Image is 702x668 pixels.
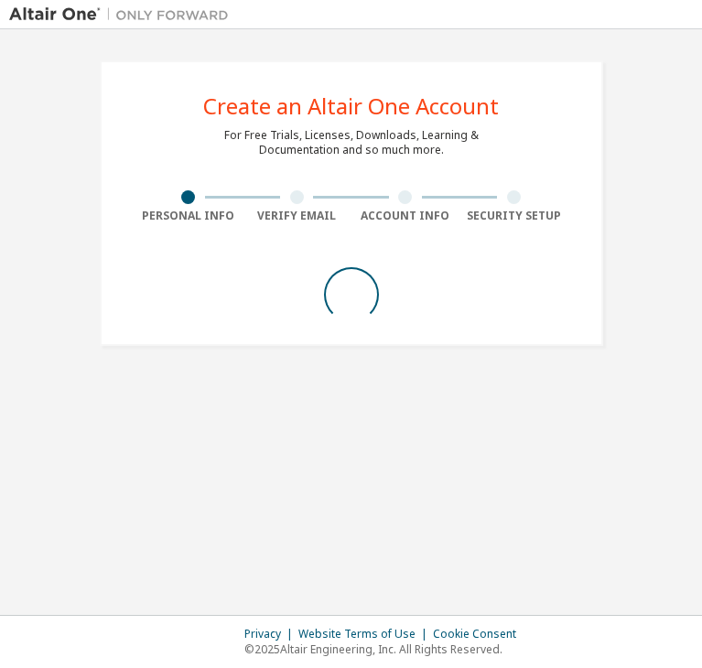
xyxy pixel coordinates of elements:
div: Privacy [244,627,298,641]
p: © 2025 Altair Engineering, Inc. All Rights Reserved. [244,641,527,657]
div: Create an Altair One Account [203,95,499,117]
div: For Free Trials, Licenses, Downloads, Learning & Documentation and so much more. [224,128,479,157]
div: Personal Info [135,209,243,223]
div: Verify Email [243,209,351,223]
div: Account Info [351,209,460,223]
div: Website Terms of Use [298,627,433,641]
img: Altair One [9,5,238,24]
div: Security Setup [459,209,568,223]
div: Cookie Consent [433,627,527,641]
